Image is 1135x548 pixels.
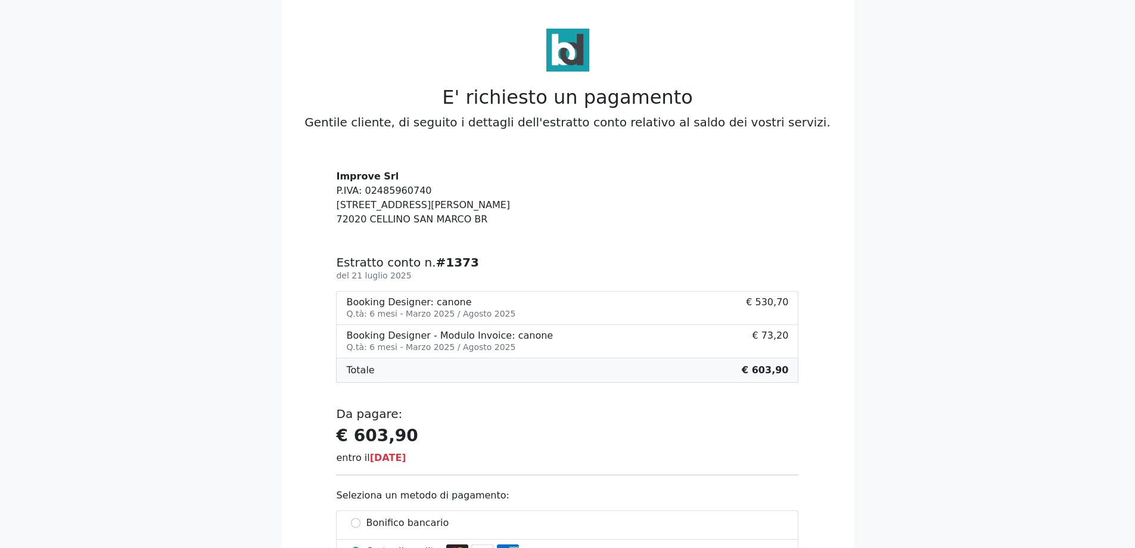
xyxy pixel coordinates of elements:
[346,342,515,352] small: Q.tà: 6 mesi - Marzo 2025 / Agosto 2025
[336,490,798,501] h6: Seleziona un metodo di pagamento:
[336,451,798,465] div: entro il
[752,330,788,353] span: € 73,20
[346,296,515,308] div: Booking Designer: canone
[742,364,788,376] b: € 603,90
[346,309,515,318] small: Q.tà: 6 mesi - Marzo 2025 / Agosto 2025
[366,516,449,530] span: Bonifico bancario
[346,330,553,341] div: Booking Designer - Modulo Invoice: canone
[336,407,798,421] h5: Da pagare:
[336,255,798,270] h5: Estratto conto n.
[746,296,788,320] span: € 530,70
[336,271,411,280] small: del 21 luglio 2025
[336,171,399,182] strong: Improve Srl
[289,86,847,109] h2: E' richiesto un pagamento
[289,113,847,131] p: Gentile cliente, di seguito i dettagli dell'estratto conto relativo al saldo dei vostri servizi.
[370,452,406,463] span: [DATE]
[336,169,798,227] address: P.IVA: 02485960740 [STREET_ADDRESS][PERSON_NAME] 72020 CELLINO SAN MARCO BR
[336,426,418,445] strong: € 603,90
[346,363,374,377] span: Totale
[436,255,479,270] b: #1373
